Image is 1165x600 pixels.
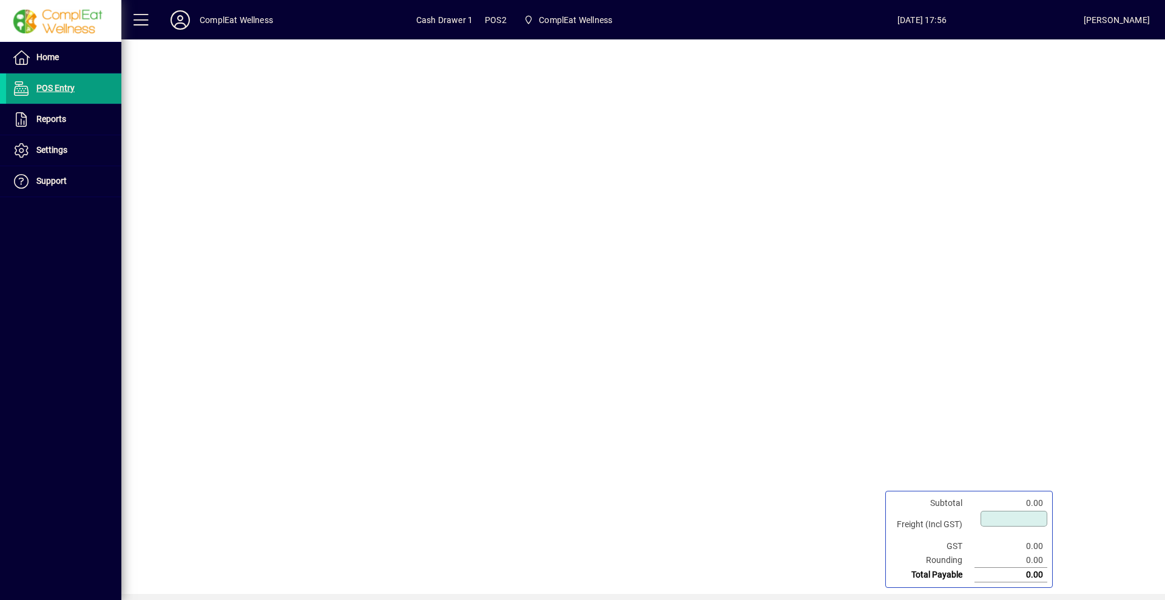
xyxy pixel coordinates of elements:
div: [PERSON_NAME] [1084,10,1150,30]
span: ComplEat Wellness [519,9,617,31]
a: Home [6,42,121,73]
a: Settings [6,135,121,166]
td: Total Payable [891,568,974,582]
span: POS Entry [36,83,75,93]
span: Reports [36,114,66,124]
button: Profile [161,9,200,31]
td: Freight (Incl GST) [891,510,974,539]
td: Subtotal [891,496,974,510]
a: Support [6,166,121,197]
td: Rounding [891,553,974,568]
a: Reports [6,104,121,135]
td: GST [891,539,974,553]
td: 0.00 [974,553,1047,568]
span: Home [36,52,59,62]
div: ComplEat Wellness [200,10,273,30]
td: 0.00 [974,539,1047,553]
span: Settings [36,145,67,155]
span: Support [36,176,67,186]
span: ComplEat Wellness [539,10,612,30]
span: [DATE] 17:56 [760,10,1084,30]
span: Cash Drawer 1 [416,10,473,30]
span: POS2 [485,10,507,30]
td: 0.00 [974,496,1047,510]
td: 0.00 [974,568,1047,582]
